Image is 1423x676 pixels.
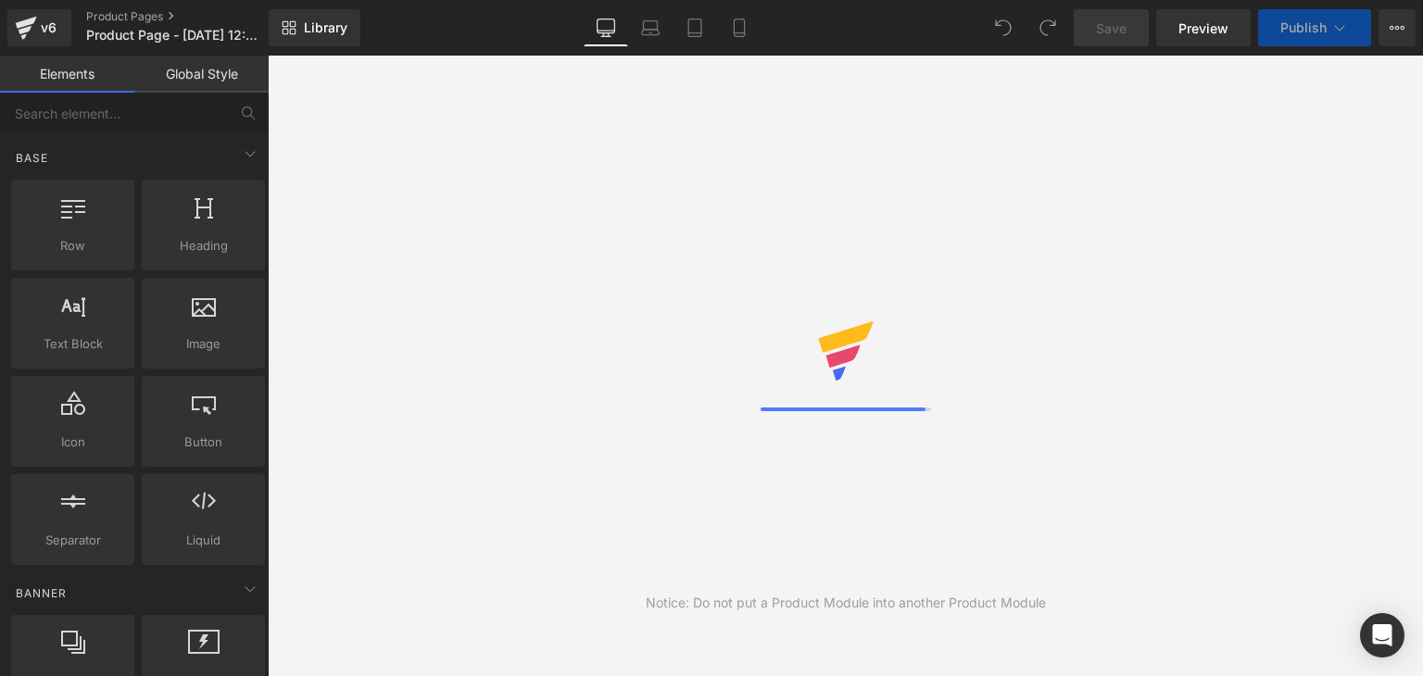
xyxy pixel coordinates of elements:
a: New Library [269,9,360,46]
span: Heading [147,236,259,256]
a: Preview [1156,9,1251,46]
button: Redo [1029,9,1066,46]
span: Icon [17,432,129,452]
span: Base [14,149,50,167]
button: Publish [1258,9,1371,46]
a: Global Style [134,56,269,93]
span: Row [17,236,129,256]
span: Save [1096,19,1127,38]
a: Mobile [717,9,762,46]
a: Product Pages [86,9,299,24]
span: Liquid [147,531,259,550]
button: Undo [985,9,1022,46]
span: Button [147,432,259,452]
div: v6 [37,16,60,40]
a: v6 [7,9,71,46]
div: Notice: Do not put a Product Module into another Product Module [646,593,1046,613]
a: Laptop [628,9,673,46]
span: Image [147,334,259,354]
div: Open Intercom Messenger [1360,613,1404,657]
span: Publish [1280,20,1327,35]
a: Tablet [673,9,717,46]
span: Library [304,19,347,36]
span: Banner [14,584,69,602]
span: Product Page - [DATE] 12:33:29 [86,28,264,43]
span: Preview [1178,19,1228,38]
span: Separator [17,531,129,550]
button: More [1379,9,1416,46]
a: Desktop [584,9,628,46]
span: Text Block [17,334,129,354]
